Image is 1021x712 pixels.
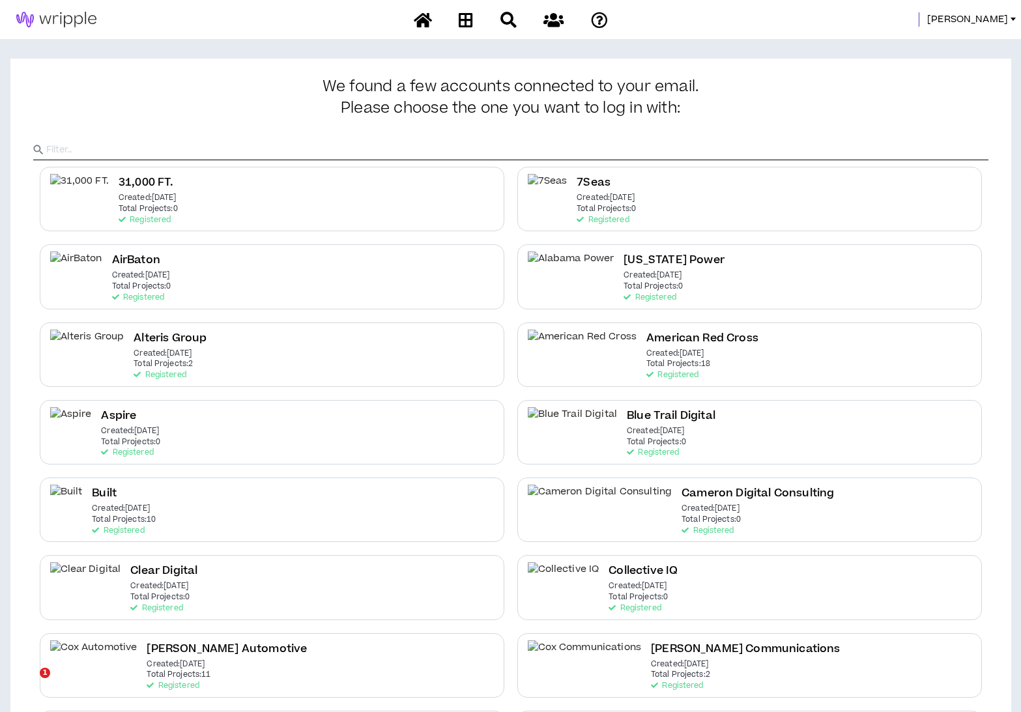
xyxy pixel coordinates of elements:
[147,640,307,658] h2: [PERSON_NAME] Automotive
[134,360,193,369] p: Total Projects: 2
[624,271,682,280] p: Created: [DATE]
[624,293,676,302] p: Registered
[651,640,840,658] h2: [PERSON_NAME] Communications
[528,407,618,436] img: Blue Trail Digital
[101,448,153,457] p: Registered
[92,504,150,513] p: Created: [DATE]
[112,282,171,291] p: Total Projects: 0
[646,349,704,358] p: Created: [DATE]
[927,12,1008,27] span: [PERSON_NAME]
[609,582,667,591] p: Created: [DATE]
[646,330,758,347] h2: American Red Cross
[609,604,661,613] p: Registered
[651,681,703,691] p: Registered
[46,140,988,160] input: Filter..
[528,562,599,591] img: Collective IQ
[101,438,160,447] p: Total Projects: 0
[119,205,178,214] p: Total Projects: 0
[147,660,205,669] p: Created: [DATE]
[92,526,144,535] p: Registered
[682,515,741,524] p: Total Projects: 0
[577,174,611,192] h2: 7Seas
[609,562,678,580] h2: Collective IQ
[147,681,199,691] p: Registered
[528,640,642,670] img: Cox Communications
[101,427,159,436] p: Created: [DATE]
[624,282,683,291] p: Total Projects: 0
[119,216,171,225] p: Registered
[528,485,672,514] img: Cameron Digital Consulting
[92,485,117,502] h2: Built
[50,407,92,436] img: Aspire
[130,582,188,591] p: Created: [DATE]
[651,660,709,669] p: Created: [DATE]
[651,670,710,679] p: Total Projects: 2
[609,593,668,602] p: Total Projects: 0
[682,485,834,502] h2: Cameron Digital Consulting
[50,251,102,281] img: AirBaton
[627,427,685,436] p: Created: [DATE]
[92,515,156,524] p: Total Projects: 10
[147,670,210,679] p: Total Projects: 11
[341,100,680,118] span: Please choose the one you want to log in with:
[528,330,637,359] img: American Red Cross
[40,668,50,678] span: 1
[577,205,636,214] p: Total Projects: 0
[101,407,136,425] h2: Aspire
[50,330,124,359] img: Alteris Group
[627,407,715,425] h2: Blue Trail Digital
[528,251,614,281] img: Alabama Power
[13,668,44,699] iframe: Intercom live chat
[134,330,207,347] h2: Alteris Group
[50,485,83,514] img: Built
[112,271,170,280] p: Created: [DATE]
[627,448,679,457] p: Registered
[112,293,164,302] p: Registered
[134,371,186,380] p: Registered
[50,640,137,670] img: Cox Automotive
[119,174,174,192] h2: 31,000 FT.
[130,593,190,602] p: Total Projects: 0
[33,78,988,117] h3: We found a few accounts connected to your email.
[577,216,629,225] p: Registered
[50,562,121,591] img: Clear Digital
[528,174,568,203] img: 7Seas
[134,349,192,358] p: Created: [DATE]
[50,174,109,203] img: 31,000 FT.
[646,371,698,380] p: Registered
[130,604,182,613] p: Registered
[130,562,197,580] h2: Clear Digital
[624,251,725,269] h2: [US_STATE] Power
[682,504,740,513] p: Created: [DATE]
[646,360,710,369] p: Total Projects: 18
[577,193,635,203] p: Created: [DATE]
[682,526,734,535] p: Registered
[627,438,686,447] p: Total Projects: 0
[112,251,160,269] h2: AirBaton
[119,193,177,203] p: Created: [DATE]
